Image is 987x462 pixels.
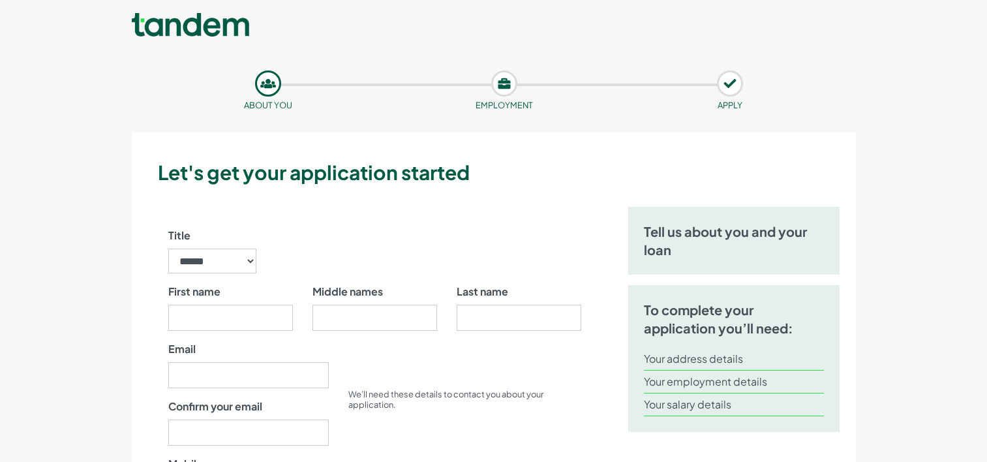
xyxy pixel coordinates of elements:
small: We’ll need these details to contact you about your application. [348,389,543,410]
h3: Let's get your application started [158,159,851,186]
li: Your salary details [644,393,825,416]
label: Confirm your email [168,399,262,414]
label: Middle names [312,284,383,300]
li: Your employment details [644,371,825,393]
label: Last name [457,284,508,300]
label: First name [168,284,220,300]
label: Title [168,228,190,243]
label: Email [168,341,196,357]
h5: To complete your application you’ll need: [644,301,825,337]
h5: Tell us about you and your loan [644,223,825,259]
li: Your address details [644,348,825,371]
small: About you [244,100,292,110]
small: Employment [476,100,533,110]
small: APPLY [718,100,742,110]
